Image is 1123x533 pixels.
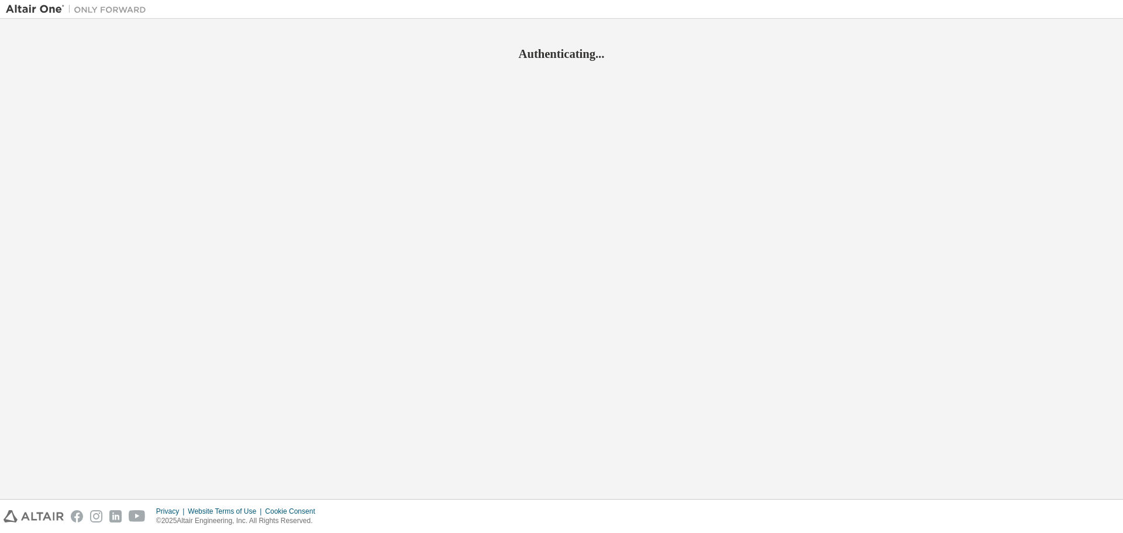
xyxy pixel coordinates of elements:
img: youtube.svg [129,510,146,522]
h2: Authenticating... [6,46,1117,61]
img: instagram.svg [90,510,102,522]
img: Altair One [6,4,152,15]
img: altair_logo.svg [4,510,64,522]
img: linkedin.svg [109,510,122,522]
div: Cookie Consent [265,507,322,516]
img: facebook.svg [71,510,83,522]
div: Privacy [156,507,188,516]
div: Website Terms of Use [188,507,265,516]
p: © 2025 Altair Engineering, Inc. All Rights Reserved. [156,516,322,526]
